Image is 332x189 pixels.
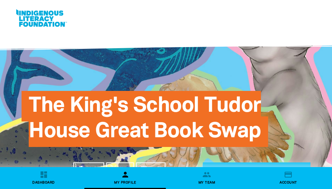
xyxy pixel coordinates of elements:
[3,167,84,189] a: dashboardDashboard
[140,165,148,173] i: email
[284,170,293,179] i: credit_card
[150,166,160,172] span: Email
[198,180,215,185] span: My Team
[136,162,165,176] a: emailEmail
[280,180,297,185] span: Account
[84,167,166,189] a: personMy Profile
[29,96,261,147] span: The King's School Tudor House Great Book Swap
[202,170,211,179] i: group
[120,166,129,172] span: Post
[87,166,99,172] span: Share
[39,170,48,179] i: dashboard
[248,167,329,189] a: credit_cardAccount
[106,162,134,176] a: Post
[32,180,55,185] span: Dashboard
[114,180,136,185] span: My Profile
[73,162,104,176] a: Share
[166,167,248,189] a: groupMy Team
[121,170,130,179] i: person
